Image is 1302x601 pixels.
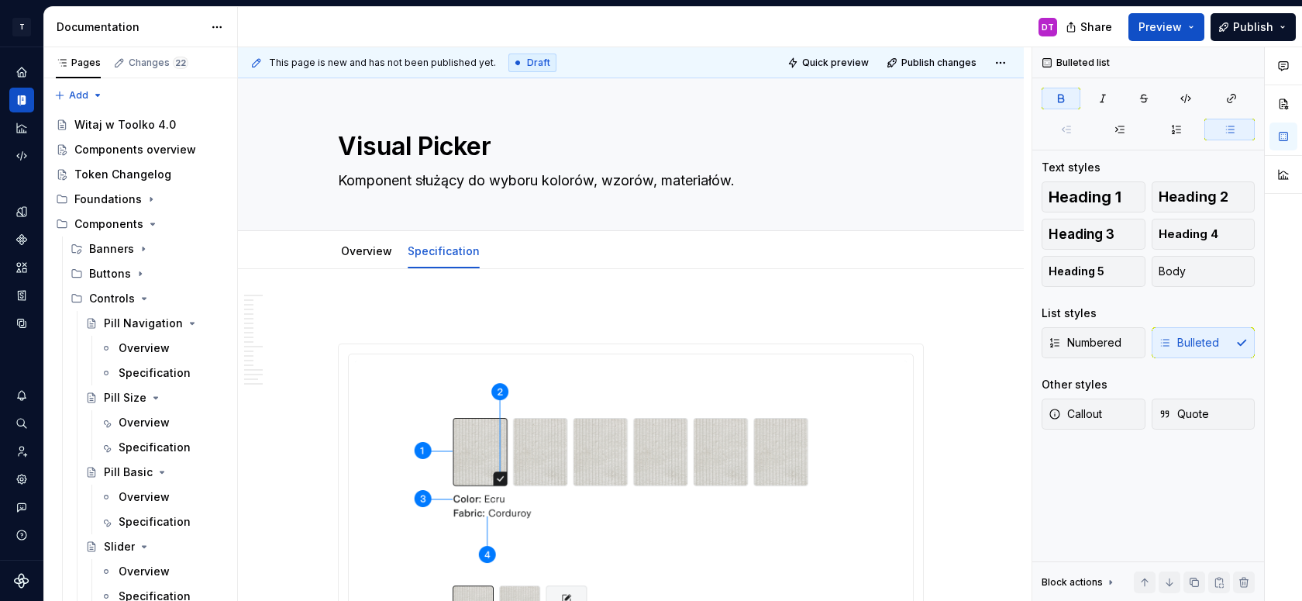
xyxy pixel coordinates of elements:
[119,514,191,530] div: Specification
[9,227,34,252] a: Components
[64,237,231,261] div: Banners
[104,316,183,331] div: Pill Navigation
[9,495,34,520] button: Contact support
[89,291,135,306] div: Controls
[1152,181,1255,212] button: Heading 2
[94,361,231,385] a: Specification
[9,411,34,436] button: Search ⌘K
[1049,335,1121,351] span: Numbered
[1128,13,1204,41] button: Preview
[1152,256,1255,287] button: Body
[79,460,231,485] a: Pill Basic
[1211,13,1296,41] button: Publish
[9,143,34,168] a: Code automation
[9,199,34,224] a: Design tokens
[9,439,34,464] a: Invite team
[14,573,29,589] svg: Supernova Logo
[89,266,131,282] div: Buttons
[104,390,146,406] div: Pill Size
[1159,226,1218,242] span: Heading 4
[57,19,203,35] div: Documentation
[74,167,171,182] div: Token Changelog
[335,128,921,165] textarea: Visual Picker
[50,162,231,187] a: Token Changelog
[94,485,231,509] a: Overview
[69,89,88,102] span: Add
[9,383,34,408] button: Notifications
[335,168,921,193] textarea: Komponent służący do wyboru kolorów, wzorów, materiałów.
[9,311,34,336] a: Data sources
[1042,576,1103,589] div: Block actions
[1049,406,1102,422] span: Callout
[50,212,231,237] div: Components
[1080,19,1112,35] span: Share
[1042,306,1097,321] div: List styles
[269,57,496,69] span: This page is new and has not been published yet.
[901,57,976,69] span: Publish changes
[94,435,231,460] a: Specification
[104,465,153,480] div: Pill Basic
[341,244,392,257] a: Overview
[9,116,34,140] a: Analytics
[74,142,196,157] div: Components overview
[1042,219,1145,250] button: Heading 3
[1042,399,1145,430] button: Callout
[9,467,34,492] a: Settings
[12,18,31,36] div: T
[1042,160,1100,175] div: Text styles
[119,340,170,356] div: Overview
[1159,264,1186,279] span: Body
[79,534,231,559] a: Slider
[89,241,134,257] div: Banners
[335,234,398,267] div: Overview
[129,57,188,69] div: Changes
[74,192,142,207] div: Foundations
[9,88,34,112] a: Documentation
[94,559,231,584] a: Overview
[527,57,550,69] span: Draft
[119,365,191,381] div: Specification
[1042,327,1145,358] button: Numbered
[1049,226,1114,242] span: Heading 3
[74,117,176,133] div: Witaj w Toolko 4.0
[50,187,231,212] div: Foundations
[56,57,101,69] div: Pages
[94,509,231,534] a: Specification
[1042,256,1145,287] button: Heading 5
[1152,219,1255,250] button: Heading 4
[119,489,170,505] div: Overview
[1159,406,1209,422] span: Quote
[79,311,231,336] a: Pill Navigation
[119,564,170,579] div: Overview
[1233,19,1273,35] span: Publish
[104,539,135,554] div: Slider
[882,52,983,74] button: Publish changes
[1049,189,1121,205] span: Heading 1
[119,440,191,455] div: Specification
[9,60,34,85] div: Home
[79,385,231,410] a: Pill Size
[64,261,231,286] div: Buttons
[9,255,34,280] a: Assets
[401,234,486,267] div: Specification
[173,57,188,69] span: 22
[1159,189,1228,205] span: Heading 2
[1042,21,1054,33] div: DT
[1042,377,1107,392] div: Other styles
[802,57,869,69] span: Quick preview
[50,85,108,106] button: Add
[9,283,34,308] a: Storybook stories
